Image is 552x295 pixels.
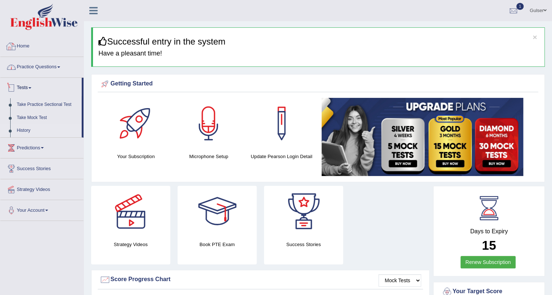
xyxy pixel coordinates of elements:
a: History [13,124,82,137]
a: Success Stories [0,158,83,177]
div: Getting Started [100,78,536,89]
h4: Book PTE Exam [178,241,257,248]
a: Home [0,36,83,54]
span: 1 [516,3,524,10]
h3: Successful entry in the system [98,37,539,46]
a: Take Practice Sectional Test [13,98,82,111]
a: Take Mock Test [13,111,82,124]
a: Strategy Videos [0,179,83,198]
button: × [533,33,537,41]
h4: Have a pleasant time! [98,50,539,57]
b: 15 [482,238,496,252]
h4: Days to Expiry [442,228,536,235]
a: Practice Questions [0,57,83,75]
div: Score Progress Chart [100,274,421,285]
h4: Success Stories [264,241,343,248]
h4: Strategy Videos [91,241,170,248]
a: Your Account [0,200,83,218]
h4: Your Subscription [103,153,169,160]
h4: Microphone Setup [176,153,242,160]
a: Tests [0,78,82,96]
img: small5.jpg [322,98,523,176]
a: Renew Subscription [460,256,516,268]
h4: Update Pearson Login Detail [249,153,314,160]
a: Predictions [0,138,83,156]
